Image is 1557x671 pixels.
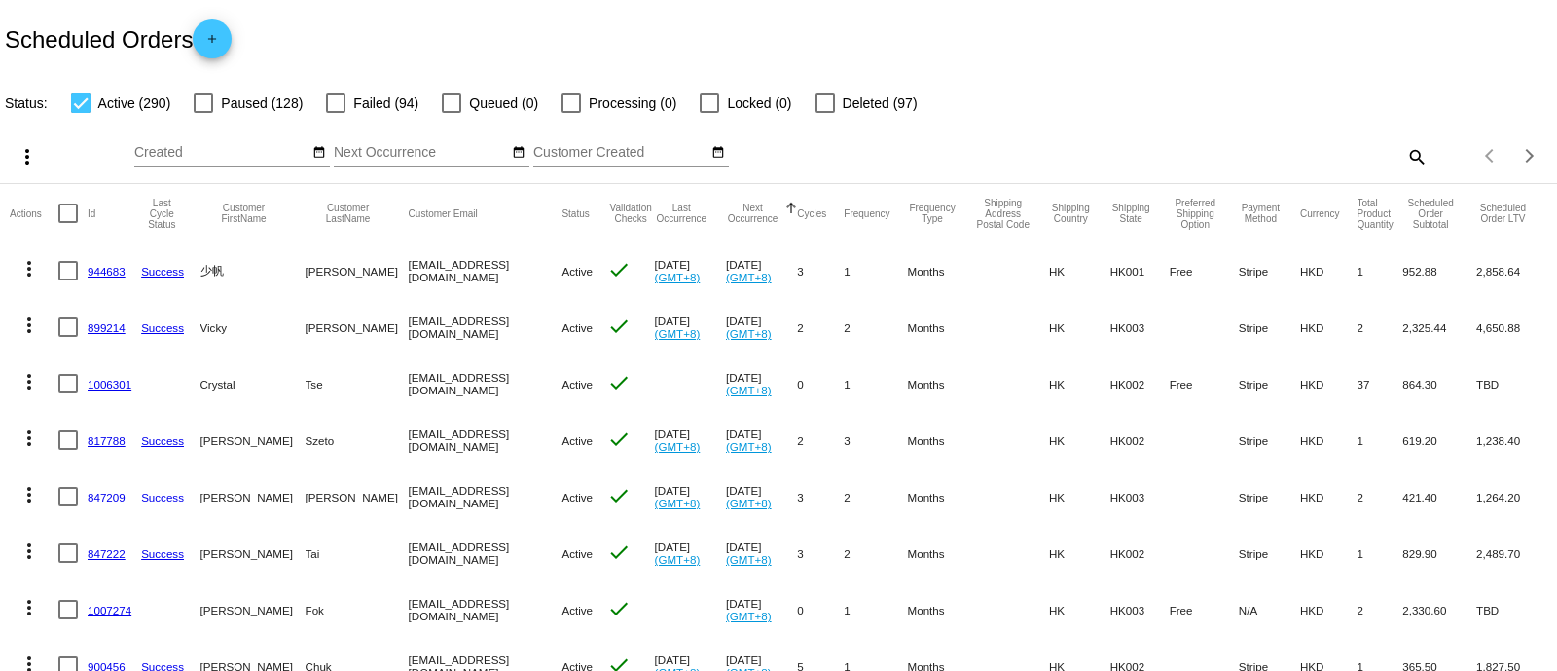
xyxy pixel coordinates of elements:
[409,299,562,355] mat-cell: [EMAIL_ADDRESS][DOMAIN_NAME]
[1049,468,1110,525] mat-cell: HK
[18,540,41,563] mat-icon: more_vert
[18,314,41,337] mat-icon: more_vert
[561,321,593,334] span: Active
[1300,299,1358,355] mat-cell: HKD
[589,92,676,115] span: Processing (0)
[1110,525,1170,581] mat-cell: HK002
[141,491,184,503] a: Success
[1358,412,1403,468] mat-cell: 1
[88,207,95,219] button: Change sorting for Id
[88,378,131,391] a: 1006301
[844,242,907,299] mat-cell: 1
[1476,412,1547,468] mat-cell: 1,238.40
[141,434,184,447] a: Success
[727,92,791,115] span: Locked (0)
[655,525,726,581] mat-cell: [DATE]
[334,145,509,161] input: Next Occurrence
[726,581,797,638] mat-cell: [DATE]
[88,491,126,503] a: 847209
[1110,581,1170,638] mat-cell: HK003
[843,92,918,115] span: Deleted (97)
[561,378,593,391] span: Active
[1471,136,1510,175] button: Previous page
[1402,198,1459,230] button: Change sorting for Subtotal
[1110,355,1170,412] mat-cell: HK002
[1170,355,1239,412] mat-cell: Free
[88,434,126,447] a: 817788
[200,468,306,525] mat-cell: [PERSON_NAME]
[726,203,779,224] button: Change sorting for NextOccurrenceUtc
[200,242,306,299] mat-cell: 少帆
[88,547,126,560] a: 847222
[844,468,907,525] mat-cell: 2
[655,271,701,283] a: (GMT+8)
[844,207,889,219] button: Change sorting for Frequency
[1239,242,1300,299] mat-cell: Stripe
[726,384,772,396] a: (GMT+8)
[469,92,538,115] span: Queued (0)
[5,95,48,111] span: Status:
[98,92,171,115] span: Active (290)
[1049,355,1110,412] mat-cell: HK
[726,610,772,622] a: (GMT+8)
[561,434,593,447] span: Active
[1358,299,1403,355] mat-cell: 2
[655,497,701,509] a: (GMT+8)
[1239,355,1300,412] mat-cell: Stripe
[1239,468,1300,525] mat-cell: Stripe
[655,440,701,453] a: (GMT+8)
[607,597,631,620] mat-icon: check
[607,184,655,242] mat-header-cell: Validation Checks
[561,547,593,560] span: Active
[18,483,41,506] mat-icon: more_vert
[797,525,844,581] mat-cell: 3
[1110,412,1170,468] mat-cell: HK002
[409,412,562,468] mat-cell: [EMAIL_ADDRESS][DOMAIN_NAME]
[797,355,844,412] mat-cell: 0
[607,258,631,281] mat-icon: check
[134,145,309,161] input: Created
[200,412,306,468] mat-cell: [PERSON_NAME]
[1239,299,1300,355] mat-cell: Stripe
[908,468,975,525] mat-cell: Months
[200,525,306,581] mat-cell: [PERSON_NAME]
[607,371,631,394] mat-icon: check
[844,355,907,412] mat-cell: 1
[655,299,726,355] mat-cell: [DATE]
[1300,412,1358,468] mat-cell: HKD
[1300,525,1358,581] mat-cell: HKD
[726,242,797,299] mat-cell: [DATE]
[306,203,391,224] button: Change sorting for CustomerLastName
[409,207,478,219] button: Change sorting for CustomerEmail
[726,553,772,566] a: (GMT+8)
[908,355,975,412] mat-cell: Months
[306,412,409,468] mat-cell: Szeto
[797,242,844,299] mat-cell: 3
[1049,242,1110,299] mat-cell: HK
[409,525,562,581] mat-cell: [EMAIL_ADDRESS][DOMAIN_NAME]
[844,299,907,355] mat-cell: 2
[88,265,126,278] a: 944683
[306,355,409,412] mat-cell: Tse
[512,145,525,161] mat-icon: date_range
[141,321,184,334] a: Success
[1402,299,1476,355] mat-cell: 2,325.44
[1476,581,1547,638] mat-cell: TBD
[409,242,562,299] mat-cell: [EMAIL_ADDRESS][DOMAIN_NAME]
[1358,242,1403,299] mat-cell: 1
[655,468,726,525] mat-cell: [DATE]
[88,604,131,616] a: 1007274
[1402,468,1476,525] mat-cell: 421.40
[18,596,41,619] mat-icon: more_vert
[726,525,797,581] mat-cell: [DATE]
[306,242,409,299] mat-cell: [PERSON_NAME]
[1476,525,1547,581] mat-cell: 2,489.70
[1358,184,1403,242] mat-header-cell: Total Product Quantity
[1476,468,1547,525] mat-cell: 1,264.20
[797,299,844,355] mat-cell: 2
[655,553,701,566] a: (GMT+8)
[908,412,975,468] mat-cell: Months
[1049,203,1093,224] button: Change sorting for ShippingCountry
[1402,412,1476,468] mat-cell: 619.20
[533,145,708,161] input: Customer Created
